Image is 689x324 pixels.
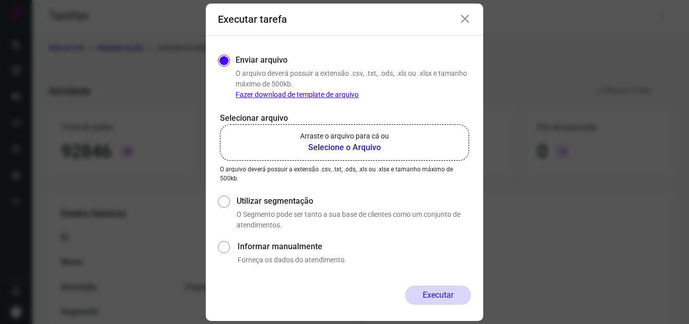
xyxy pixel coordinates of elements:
p: O arquivo deverá possuir a extensão .csv, .txt, .ods, .xls ou .xlsx e tamanho máximo de 500kb. [236,68,471,100]
p: O arquivo deverá possuir a extensão .csv, .txt, .ods, .xls ou .xlsx e tamanho máximo de 500kb. [220,165,469,183]
label: Informar manualmente [238,241,471,253]
label: Enviar arquivo [236,54,288,66]
button: Executar [405,286,471,305]
p: Selecionar arquivo [220,112,469,124]
h3: Executar tarefa [218,13,287,25]
b: Selecione o Arquivo [300,142,389,154]
p: Forneça os dados do atendimento. [238,255,471,265]
label: Utilizar segmentação [237,195,471,207]
p: Arraste o arquivo para cá ou [300,131,389,142]
p: O Segmento pode ser tanto a sua base de clientes como um conjunto de atendimentos. [237,209,471,230]
a: Fazer download de template de arquivo [236,90,359,99]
